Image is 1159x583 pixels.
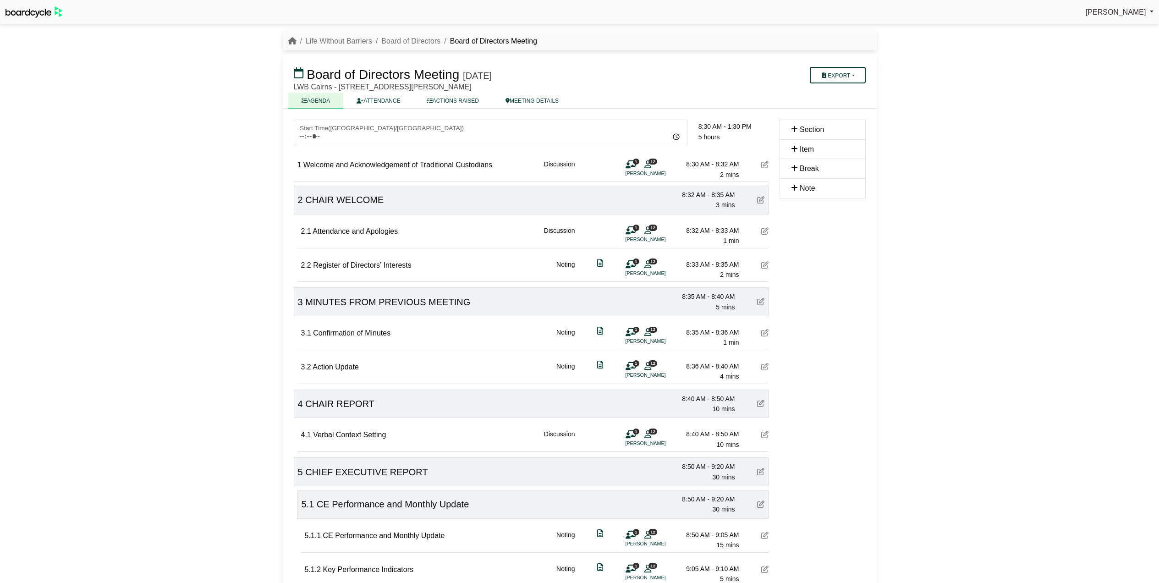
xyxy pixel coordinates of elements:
span: 5.1.2 [305,566,321,573]
span: 30 mins [712,473,735,481]
div: Discussion [544,225,575,246]
div: Discussion [544,159,575,180]
div: 9:05 AM - 9:10 AM [675,564,739,574]
nav: breadcrumb [288,35,538,47]
div: Noting [556,327,575,348]
div: 8:35 AM - 8:36 AM [675,327,739,337]
span: 1 min [723,339,739,346]
a: AGENDA [288,93,344,109]
span: 1 [633,225,639,231]
span: 1 [633,327,639,333]
span: 2.2 [301,261,311,269]
span: CHIEF EXECUTIVE REPORT [305,467,428,477]
span: MINUTES FROM PREVIOUS MEETING [305,297,470,307]
span: Item [800,145,814,153]
span: 1 [633,159,639,165]
li: [PERSON_NAME] [626,337,694,345]
span: 12 [648,258,657,264]
a: MEETING DETAILS [492,93,572,109]
span: 12 [648,159,657,165]
span: [PERSON_NAME] [1086,8,1146,16]
span: Note [800,184,815,192]
li: Board of Directors Meeting [440,35,537,47]
span: 12 [648,429,657,434]
span: 3.1 [301,329,311,337]
a: ACTIONS RAISED [414,93,492,109]
span: 5 [298,467,303,477]
span: Attendance and Apologies [313,227,398,235]
span: Break [800,165,819,172]
span: Action Update [313,363,359,371]
div: Discussion [544,429,575,450]
span: 1 min [723,237,739,244]
span: 30 mins [712,506,735,513]
span: Board of Directors Meeting [307,67,459,82]
div: 8:50 AM - 9:20 AM [671,494,735,504]
span: Welcome and Acknowledgement of Traditional Custodians [303,161,492,169]
span: 1 [633,258,639,264]
a: Life Without Barriers [306,37,372,45]
span: 3 [298,297,303,307]
span: 12 [648,327,657,333]
div: 8:30 AM - 8:32 AM [675,159,739,169]
div: 8:36 AM - 8:40 AM [675,361,739,371]
span: 2 mins [720,271,739,278]
a: [PERSON_NAME] [1086,6,1154,18]
span: 2 [298,195,303,205]
span: 12 [648,225,657,231]
div: 8:32 AM - 8:33 AM [675,225,739,236]
li: [PERSON_NAME] [626,371,694,379]
span: 5 hours [698,133,720,141]
span: 2 mins [720,171,739,178]
div: 8:35 AM - 8:40 AM [671,291,735,302]
span: 1 [633,429,639,434]
span: Verbal Context Setting [313,431,386,439]
li: [PERSON_NAME] [626,540,694,548]
a: Board of Directors [381,37,440,45]
span: Key Performance Indicators [323,566,413,573]
div: [DATE] [463,70,492,81]
span: 5 mins [716,303,735,311]
span: 1 [633,563,639,569]
span: 1 [633,529,639,535]
span: 12 [648,529,657,535]
span: 3 mins [716,201,735,209]
span: 1 [297,161,302,169]
li: [PERSON_NAME] [626,269,694,277]
img: BoardcycleBlackGreen-aaafeed430059cb809a45853b8cf6d952af9d84e6e89e1f1685b34bfd5cb7d64.svg [5,6,62,18]
span: 1 [633,360,639,366]
span: 3.2 [301,363,311,371]
div: 8:40 AM - 8:50 AM [675,429,739,439]
span: 10 mins [712,405,735,412]
span: 4.1 [301,431,311,439]
a: ATTENDANCE [343,93,413,109]
div: Noting [556,259,575,280]
span: CHAIR WELCOME [305,195,384,205]
li: [PERSON_NAME] [626,440,694,447]
span: 12 [648,563,657,569]
span: Confirmation of Minutes [313,329,390,337]
span: Register of Directors’ Interests [313,261,412,269]
span: CHAIR REPORT [305,399,374,409]
span: 4 [298,399,303,409]
span: 10 mins [716,441,739,448]
div: 8:33 AM - 8:35 AM [675,259,739,269]
span: 5.1.1 [305,532,321,539]
span: 5 mins [720,575,739,583]
div: 8:30 AM - 1:30 PM [698,121,769,132]
span: Section [800,126,824,133]
li: [PERSON_NAME] [626,574,694,582]
div: 8:50 AM - 9:20 AM [671,462,735,472]
button: Export [810,67,865,83]
span: CE Performance and Monthly Update [323,532,445,539]
span: 5.1 [302,499,314,509]
div: Noting [556,361,575,382]
div: 8:40 AM - 8:50 AM [671,394,735,404]
li: [PERSON_NAME] [626,236,694,243]
span: CE Performance and Monthly Update [317,499,469,509]
li: [PERSON_NAME] [626,170,694,177]
span: 15 mins [716,541,739,549]
div: 8:50 AM - 9:05 AM [675,530,739,540]
span: 4 mins [720,373,739,380]
div: 8:32 AM - 8:35 AM [671,190,735,200]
